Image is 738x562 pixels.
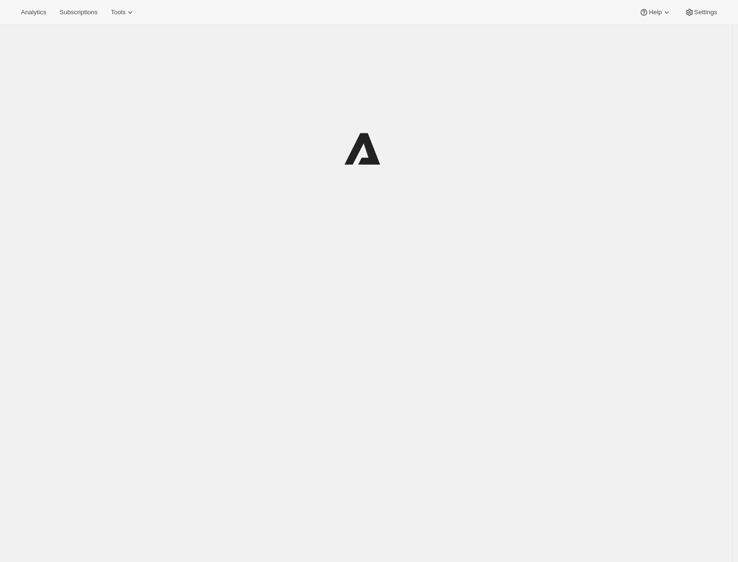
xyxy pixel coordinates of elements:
span: Tools [111,9,125,16]
span: Analytics [21,9,46,16]
button: Subscriptions [54,6,103,19]
button: Analytics [15,6,52,19]
button: Tools [105,6,141,19]
button: Settings [679,6,723,19]
span: Settings [694,9,717,16]
span: Subscriptions [59,9,97,16]
span: Help [649,9,661,16]
button: Help [633,6,677,19]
